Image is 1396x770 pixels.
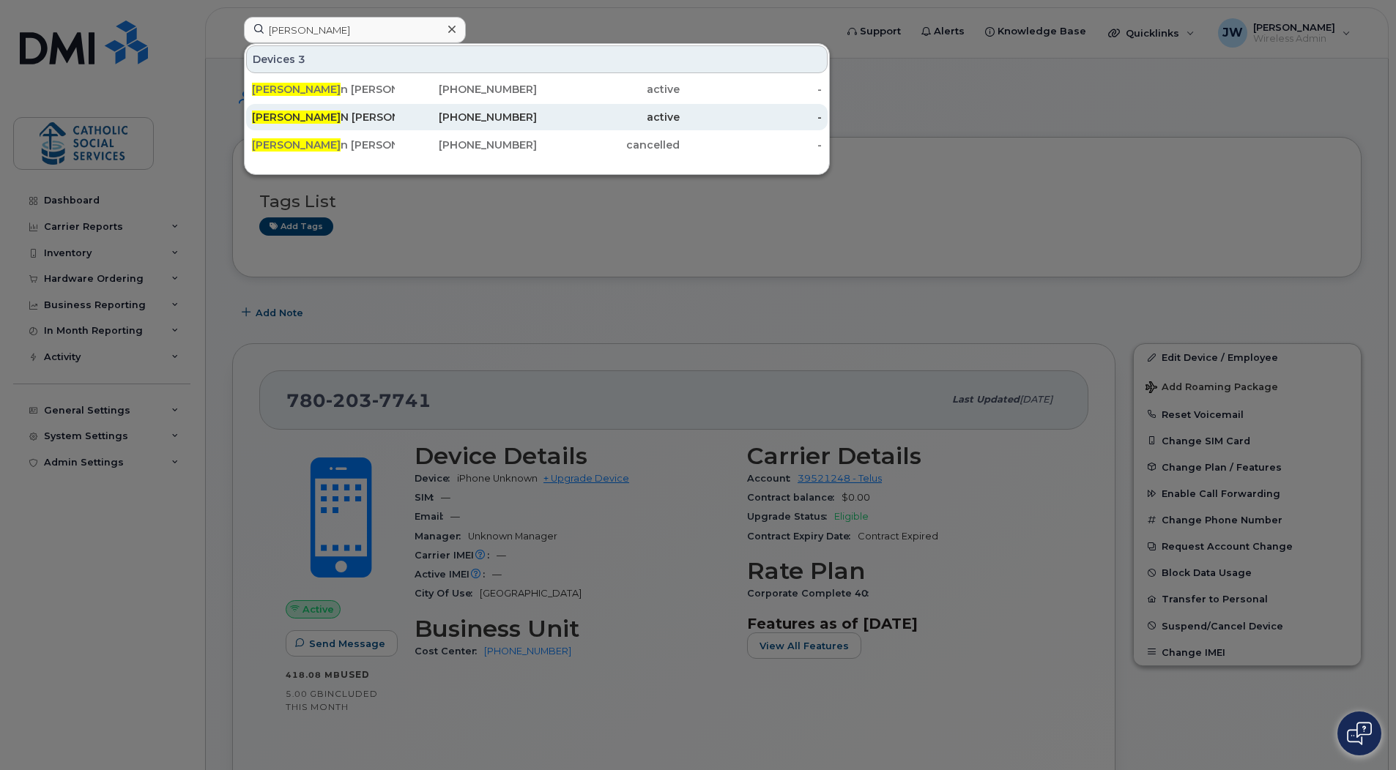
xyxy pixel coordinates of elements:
[298,52,305,67] span: 3
[252,138,341,152] span: [PERSON_NAME]
[252,111,341,124] span: [PERSON_NAME]
[1347,722,1372,745] img: Open chat
[680,138,823,152] div: -
[537,138,680,152] div: cancelled
[395,82,538,97] div: [PHONE_NUMBER]
[252,82,395,97] div: n [PERSON_NAME]
[395,110,538,124] div: [PHONE_NUMBER]
[246,76,828,102] a: [PERSON_NAME]n [PERSON_NAME][PHONE_NUMBER]active-
[252,110,395,124] div: N [PERSON_NAME]
[537,110,680,124] div: active
[252,138,395,152] div: n [PERSON_NAME]
[246,45,828,73] div: Devices
[246,132,828,158] a: [PERSON_NAME]n [PERSON_NAME][PHONE_NUMBER]cancelled-
[246,104,828,130] a: [PERSON_NAME]N [PERSON_NAME][PHONE_NUMBER]active-
[252,83,341,96] span: [PERSON_NAME]
[395,138,538,152] div: [PHONE_NUMBER]
[537,82,680,97] div: active
[680,110,823,124] div: -
[680,82,823,97] div: -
